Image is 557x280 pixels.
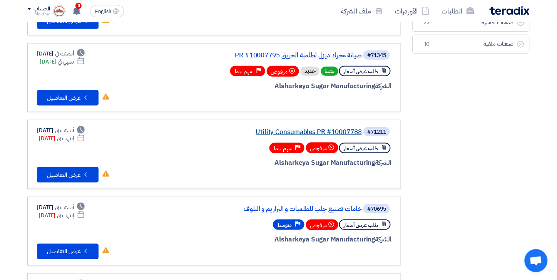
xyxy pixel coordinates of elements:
button: عرض التفاصيل [37,244,99,259]
span: أنشئت في [55,50,74,58]
div: [DATE] [39,211,85,220]
span: متوسط [278,221,292,229]
span: إنتهت في [57,134,74,143]
img: Teradix logo [490,6,530,15]
div: #70695 [367,206,386,212]
div: جديد [301,67,319,76]
div: مرفوض [306,143,338,153]
span: 10 [422,40,432,48]
span: نشط [321,67,338,76]
div: مرفوض [306,220,338,230]
span: طلب عرض أسعار [344,68,378,75]
span: 3 [75,3,82,9]
span: الشركة [375,158,392,168]
div: Mokthar [27,12,50,16]
span: أنشئت في [55,203,74,211]
span: مهم جدا [274,145,292,152]
span: طلب عرض أسعار [344,145,378,152]
img: logo_1715669661184.jpg [53,5,65,17]
span: طلب عرض أسعار [344,221,378,229]
span: English [95,9,111,14]
span: الشركة [375,235,392,245]
div: Alsharkeya Sugar Manufacturing [206,235,391,245]
div: Open chat [525,249,548,272]
span: أنشئت في [55,126,74,134]
a: صيانة محرك ديزل لطلمبة الحريق PR #10007795 [208,52,362,59]
button: عرض التفاصيل [37,90,99,106]
a: Utility Consumables PR #10007788 [208,129,362,136]
button: English [90,5,124,17]
div: [DATE] [39,134,85,143]
div: [DATE] [37,126,85,134]
a: خامات تصنيع جلب للطلمبات و البراريم و البلوف [208,206,362,213]
div: [DATE] [40,58,85,66]
a: ملف الشركة [335,2,389,20]
a: صفقات ملغية10 [413,35,530,54]
div: [DATE] [37,50,85,58]
span: إنتهت في [57,211,74,220]
a: الأوردرات [389,2,436,20]
div: #71211 [367,129,386,135]
a: الطلبات [436,2,480,20]
div: Alsharkeya Sugar Manufacturing [206,158,391,168]
div: مرفوض [267,66,299,77]
span: ينتهي في [58,58,74,66]
span: 23 [422,19,432,27]
div: الحساب [33,6,50,12]
span: مهم جدا [235,68,253,75]
div: [DATE] [37,203,85,211]
button: عرض التفاصيل [37,167,99,183]
div: Alsharkeya Sugar Manufacturing [206,81,391,91]
div: #71345 [367,53,386,58]
span: الشركة [375,81,392,91]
